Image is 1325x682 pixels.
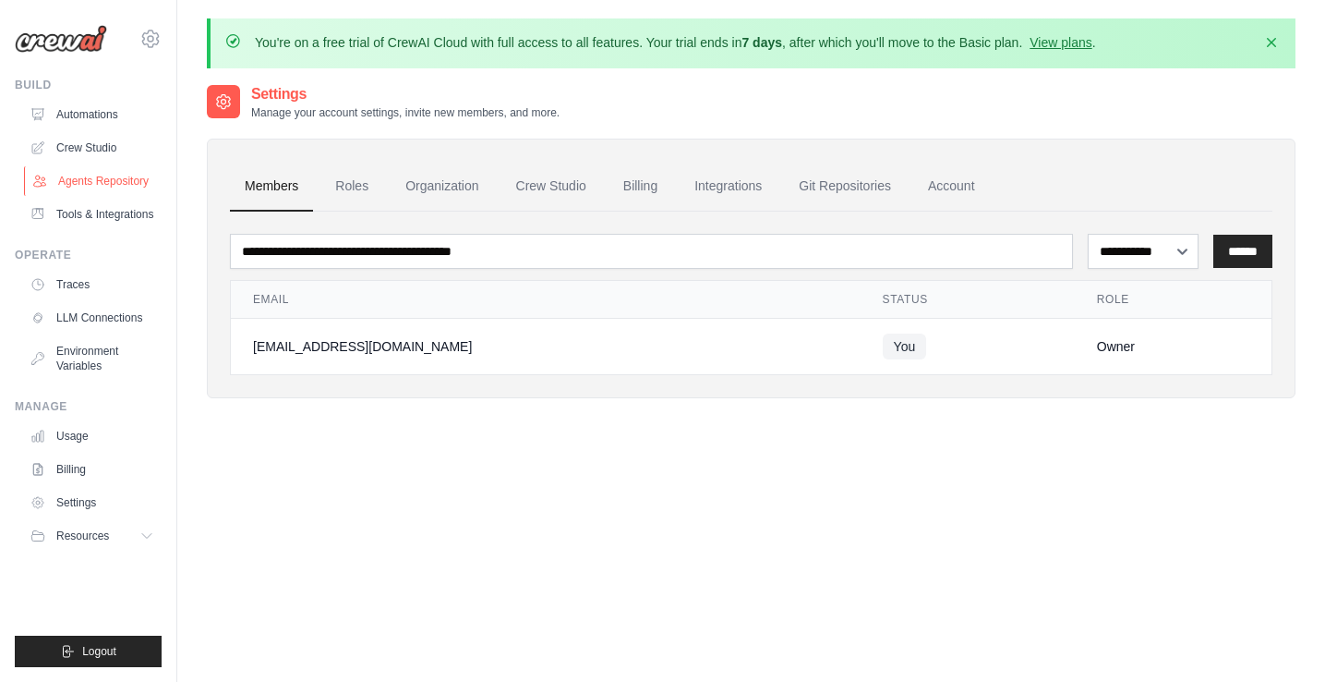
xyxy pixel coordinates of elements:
[861,281,1075,319] th: Status
[680,162,777,212] a: Integrations
[22,200,162,229] a: Tools & Integrations
[501,162,601,212] a: Crew Studio
[251,105,560,120] p: Manage your account settings, invite new members, and more.
[784,162,906,212] a: Git Repositories
[231,281,861,319] th: Email
[22,270,162,299] a: Traces
[251,83,560,105] h2: Settings
[391,162,493,212] a: Organization
[22,521,162,551] button: Resources
[1075,281,1271,319] th: Role
[22,488,162,518] a: Settings
[230,162,313,212] a: Members
[15,25,107,53] img: Logo
[913,162,990,212] a: Account
[608,162,672,212] a: Billing
[320,162,383,212] a: Roles
[15,78,162,92] div: Build
[1030,35,1091,50] a: View plans
[15,636,162,667] button: Logout
[82,644,116,659] span: Logout
[255,33,1096,52] p: You're on a free trial of CrewAI Cloud with full access to all features. Your trial ends in , aft...
[15,248,162,262] div: Operate
[22,421,162,451] a: Usage
[15,399,162,414] div: Manage
[22,133,162,163] a: Crew Studio
[253,337,838,356] div: [EMAIL_ADDRESS][DOMAIN_NAME]
[56,529,109,543] span: Resources
[24,166,163,196] a: Agents Repository
[22,455,162,484] a: Billing
[741,35,782,50] strong: 7 days
[22,303,162,333] a: LLM Connections
[22,100,162,129] a: Automations
[1097,337,1249,356] div: Owner
[883,334,927,359] span: You
[22,336,162,381] a: Environment Variables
